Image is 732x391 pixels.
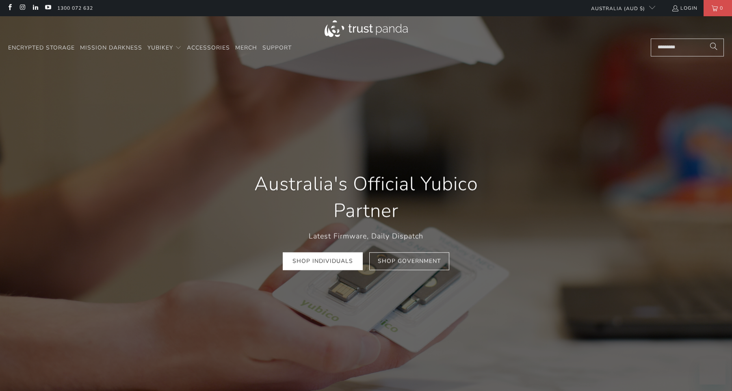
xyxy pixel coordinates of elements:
span: Accessories [187,44,230,52]
nav: Translation missing: en.navigation.header.main_nav [8,39,292,58]
span: Mission Darkness [80,44,142,52]
span: Support [262,44,292,52]
span: YubiKey [147,44,173,52]
a: Shop Government [369,252,449,270]
input: Search... [651,39,724,56]
a: 1300 072 632 [57,4,93,13]
h1: Australia's Official Yubico Partner [232,171,500,225]
summary: YubiKey [147,39,182,58]
a: Merch [235,39,257,58]
a: Support [262,39,292,58]
img: Trust Panda Australia [325,20,408,37]
a: Trust Panda Australia on LinkedIn [32,5,39,11]
p: Latest Firmware, Daily Dispatch [232,230,500,242]
span: Merch [235,44,257,52]
a: Encrypted Storage [8,39,75,58]
a: Trust Panda Australia on Instagram [19,5,26,11]
a: Trust Panda Australia on YouTube [44,5,51,11]
a: Shop Individuals [283,252,363,270]
a: Login [671,4,697,13]
span: Encrypted Storage [8,44,75,52]
a: Trust Panda Australia on Facebook [6,5,13,11]
a: Accessories [187,39,230,58]
button: Search [704,39,724,56]
iframe: Button to launch messaging window [700,359,726,385]
a: Mission Darkness [80,39,142,58]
